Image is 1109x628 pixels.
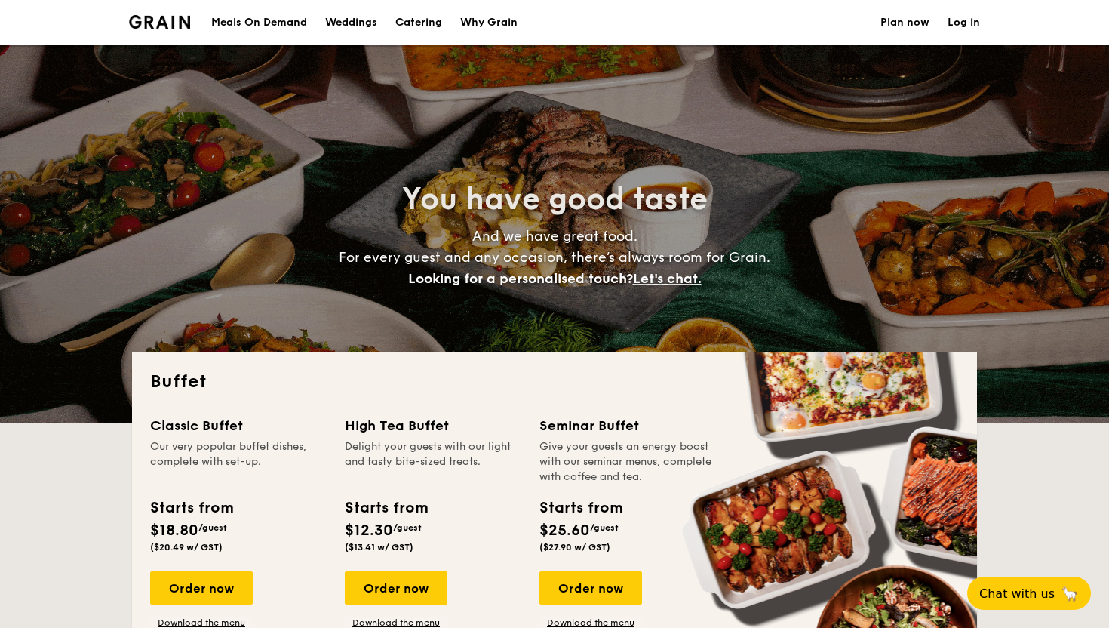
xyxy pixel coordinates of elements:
[979,586,1055,601] span: Chat with us
[198,522,227,533] span: /guest
[345,522,393,540] span: $12.30
[150,497,232,519] div: Starts from
[633,270,702,287] span: Let's chat.
[539,439,716,485] div: Give your guests an energy boost with our seminar menus, complete with coffee and tea.
[402,181,708,217] span: You have good taste
[539,571,642,605] div: Order now
[150,522,198,540] span: $18.80
[539,497,622,519] div: Starts from
[408,270,633,287] span: Looking for a personalised touch?
[590,522,619,533] span: /guest
[345,571,447,605] div: Order now
[539,415,716,436] div: Seminar Buffet
[150,370,959,394] h2: Buffet
[150,415,327,436] div: Classic Buffet
[150,542,223,553] span: ($20.49 w/ GST)
[539,542,610,553] span: ($27.90 w/ GST)
[539,522,590,540] span: $25.60
[129,15,190,29] a: Logotype
[345,542,413,553] span: ($13.41 w/ GST)
[967,577,1091,610] button: Chat with us🦙
[339,228,770,287] span: And we have great food. For every guest and any occasion, there’s always room for Grain.
[345,497,427,519] div: Starts from
[150,571,253,605] div: Order now
[129,15,190,29] img: Grain
[345,415,521,436] div: High Tea Buffet
[150,439,327,485] div: Our very popular buffet dishes, complete with set-up.
[1061,585,1079,602] span: 🦙
[393,522,422,533] span: /guest
[345,439,521,485] div: Delight your guests with our light and tasty bite-sized treats.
